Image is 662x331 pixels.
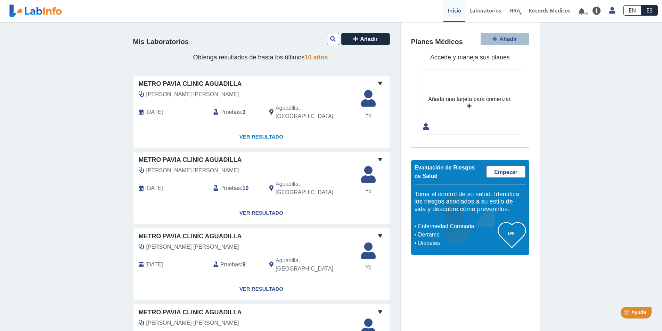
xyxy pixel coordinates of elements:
[509,7,520,14] span: HRA
[133,38,189,46] h4: Mis Laboratorios
[146,108,163,116] span: 2025-09-27
[208,256,264,273] div: :
[220,184,241,192] span: Pruebas
[357,111,380,119] span: Yo
[243,109,246,115] b: 3
[243,262,246,267] b: 9
[146,90,239,99] span: Moro Acevedo, Grisely
[276,256,352,273] span: Aguadilla, PR
[498,229,526,238] h3: 0%
[641,5,658,16] a: ES
[133,126,390,148] a: Ver Resultado
[276,180,352,197] span: Aguadilla, PR
[600,304,654,323] iframe: Help widget launcher
[133,202,390,224] a: Ver Resultado
[430,54,510,61] span: Accede y maneja sus planes
[623,5,641,16] a: EN
[360,36,378,42] span: Añadir
[139,79,242,89] span: Metro Pavia Clinic Aguadilla
[146,166,239,175] span: Moro Acevedo, Grisely
[208,180,264,197] div: :
[357,264,380,272] span: Yo
[494,169,517,175] span: Empezar
[486,166,526,178] a: Empezar
[133,278,390,300] a: Ver Resultado
[416,239,498,247] li: Diabetes
[146,319,239,327] span: Moro Acevedo, Grisely
[428,95,512,104] div: Añada una tarjeta para comenzar.
[341,33,390,45] button: Añadir
[357,187,380,196] span: Yo
[416,222,498,231] li: Enfermedad Coronaria
[193,54,329,61] span: Obtenga resultados de hasta los últimos .
[220,260,241,269] span: Pruebas
[276,104,352,121] span: Aguadilla, PR
[415,191,526,213] h5: Toma el control de su salud. Identifica los riesgos asociados a su estilo de vida y descubre cómo...
[146,243,239,251] span: Vazquez Ramos, Roberto
[146,184,163,192] span: 2025-09-09
[243,185,249,191] b: 10
[220,108,241,116] span: Pruebas
[139,155,242,165] span: Metro Pavia Clinic Aguadilla
[139,308,242,317] span: Metro Pavia Clinic Aguadilla
[139,232,242,241] span: Metro Pavia Clinic Aguadilla
[481,33,529,45] button: Añadir
[146,260,163,269] span: 2024-12-03
[416,231,498,239] li: Derrame
[411,38,463,46] h4: Planes Médicos
[208,104,264,121] div: :
[499,36,517,42] span: Añadir
[305,54,328,61] span: 10 años
[415,165,475,179] span: Evaluación de Riesgos de Salud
